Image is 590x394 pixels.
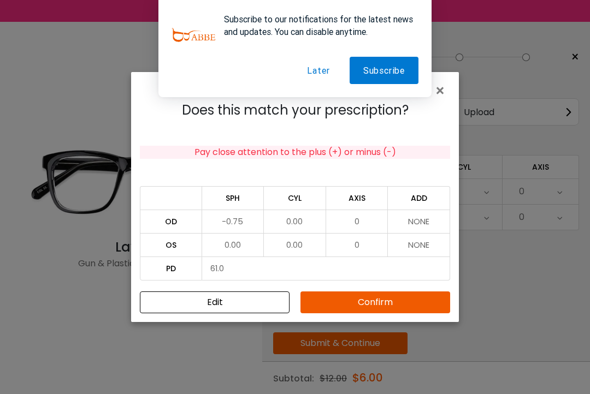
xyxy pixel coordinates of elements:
[388,186,450,210] td: ADD
[350,57,418,84] button: Subscribe
[264,186,326,210] td: CYL
[326,186,388,210] td: AXIS
[434,81,450,99] button: Close
[388,233,450,256] td: NONE
[202,256,450,280] td: 61.0
[140,146,450,159] div: Pay close attention to the plus (+) or minus (-)
[326,210,388,233] td: 0
[264,210,326,233] td: 0.00
[264,233,326,256] td: 0.00
[300,291,450,313] button: Confirm
[326,233,388,256] td: 0
[140,103,450,118] h4: Does this match your prescription?
[140,291,290,313] button: Close
[172,13,215,57] img: notification icon
[293,57,343,84] button: Later
[388,210,450,233] td: NONE
[215,13,418,38] div: Subscribe to our notifications for the latest news and updates. You can disable anytime.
